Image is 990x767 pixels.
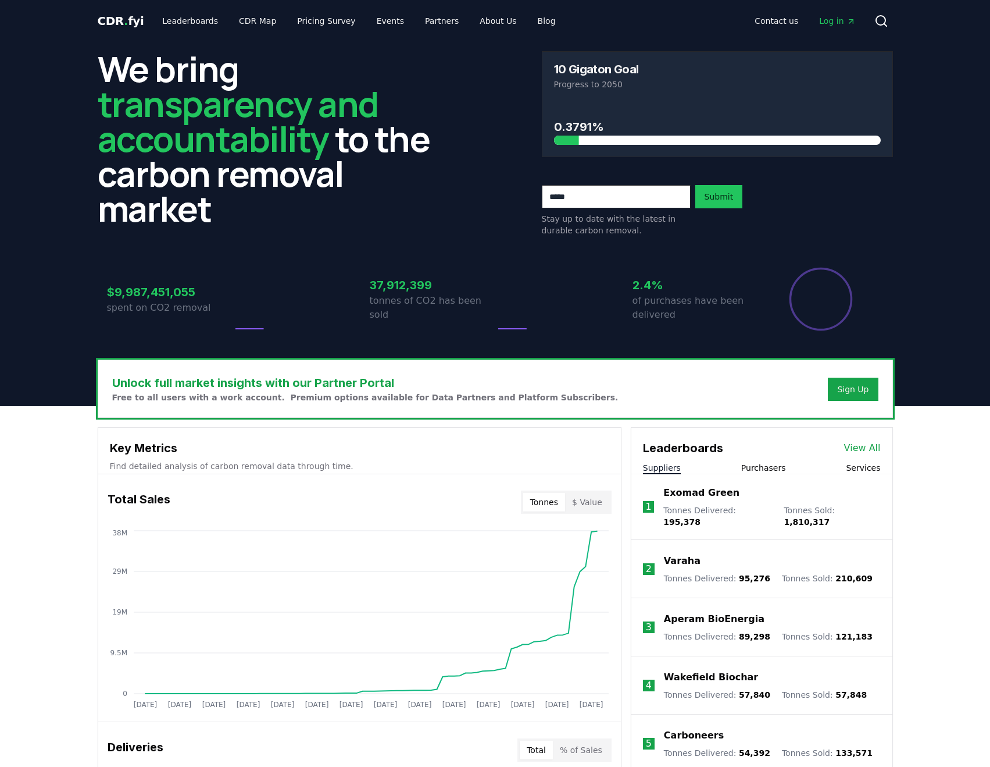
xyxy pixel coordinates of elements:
button: Suppliers [643,462,681,474]
button: Tonnes [523,493,565,512]
a: Aperam BioEnergia [664,612,764,626]
a: View All [844,441,881,455]
a: Sign Up [837,383,869,395]
p: 1 [645,500,651,514]
button: % of Sales [553,741,609,759]
p: Tonnes Sold : [782,689,867,701]
nav: Main [153,10,564,31]
h3: Deliveries [108,738,163,762]
p: of purchases have been delivered [632,294,758,322]
p: 5 [646,737,652,751]
span: 57,848 [835,690,867,699]
tspan: 29M [112,567,127,576]
p: 2 [646,562,652,576]
span: CDR fyi [98,14,144,28]
p: Tonnes Sold : [782,631,873,642]
span: 89,298 [739,632,770,641]
span: 195,378 [663,517,700,527]
span: transparency and accountability [98,80,378,162]
tspan: [DATE] [133,701,157,709]
button: Submit [695,185,743,208]
button: Purchasers [741,462,786,474]
p: Tonnes Delivered : [664,689,770,701]
tspan: [DATE] [408,701,431,709]
tspan: [DATE] [373,701,397,709]
tspan: [DATE] [202,701,226,709]
h2: We bring to the carbon removal market [98,51,449,226]
span: 95,276 [739,574,770,583]
p: Tonnes Sold : [782,573,873,584]
a: Varaha [664,554,700,568]
tspan: 19M [112,608,127,616]
a: Events [367,10,413,31]
a: Pricing Survey [288,10,364,31]
h3: 10 Gigaton Goal [554,63,639,75]
h3: Leaderboards [643,439,723,457]
tspan: [DATE] [545,701,569,709]
button: Sign Up [828,378,878,401]
p: Tonnes Sold : [782,747,873,759]
p: spent on CO2 removal [107,301,233,315]
span: . [124,14,128,28]
tspan: [DATE] [270,701,294,709]
h3: Unlock full market insights with our Partner Portal [112,374,619,392]
a: Log in [810,10,864,31]
tspan: 38M [112,529,127,537]
tspan: [DATE] [476,701,500,709]
h3: $9,987,451,055 [107,283,233,301]
a: Leaderboards [153,10,227,31]
p: Tonnes Delivered : [663,505,772,528]
a: Contact us [745,10,807,31]
a: CDR.fyi [98,13,144,29]
button: $ Value [565,493,609,512]
tspan: [DATE] [579,701,603,709]
span: 210,609 [835,574,873,583]
tspan: [DATE] [510,701,534,709]
p: Tonnes Sold : [784,505,880,528]
a: Blog [528,10,565,31]
nav: Main [745,10,864,31]
h3: 37,912,399 [370,276,495,294]
span: 133,571 [835,748,873,758]
tspan: [DATE] [167,701,191,709]
p: Tonnes Delivered : [664,573,770,584]
p: 3 [646,620,652,634]
h3: 0.3791% [554,118,881,136]
a: Partners [416,10,468,31]
tspan: [DATE] [442,701,466,709]
tspan: 9.5M [110,649,127,657]
a: Exomad Green [663,486,739,500]
div: Percentage of sales delivered [788,267,853,332]
span: 57,840 [739,690,770,699]
button: Services [846,462,880,474]
p: Tonnes Delivered : [664,631,770,642]
h3: Key Metrics [110,439,609,457]
a: CDR Map [230,10,285,31]
p: Progress to 2050 [554,79,881,90]
p: Free to all users with a work account. Premium options available for Data Partners and Platform S... [112,392,619,403]
button: Total [520,741,553,759]
span: Log in [819,15,855,27]
span: 54,392 [739,748,770,758]
h3: 2.4% [632,276,758,294]
p: Tonnes Delivered : [664,747,770,759]
span: 121,183 [835,632,873,641]
span: 1,810,317 [784,517,830,527]
tspan: [DATE] [236,701,260,709]
tspan: [DATE] [339,701,363,709]
a: Carboneers [664,729,724,743]
tspan: 0 [123,690,127,698]
p: tonnes of CO2 has been sold [370,294,495,322]
a: About Us [470,10,526,31]
p: Stay up to date with the latest in durable carbon removal. [542,213,691,236]
h3: Total Sales [108,491,170,514]
p: 4 [646,679,652,693]
p: Find detailed analysis of carbon removal data through time. [110,460,609,472]
a: Wakefield Biochar [664,670,758,684]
